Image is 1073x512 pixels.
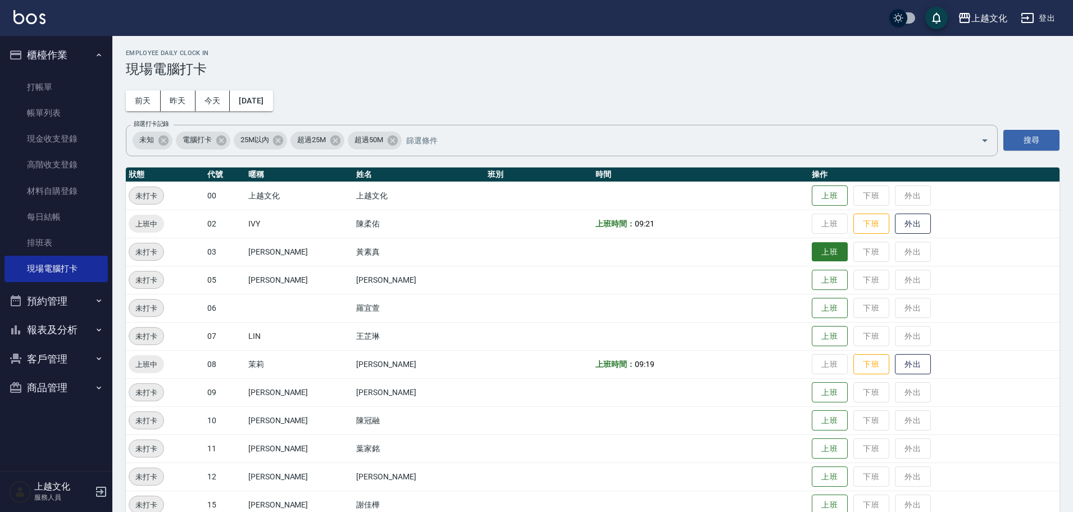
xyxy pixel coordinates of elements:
a: 高階收支登錄 [4,152,108,178]
button: 客戶管理 [4,345,108,374]
h2: Employee Daily Clock In [126,49,1060,57]
button: 上班 [812,242,848,262]
button: 商品管理 [4,373,108,402]
span: 電腦打卡 [176,134,219,146]
a: 每日結帳 [4,204,108,230]
div: 未知 [133,132,172,149]
td: 王芷琳 [353,322,485,350]
td: 12 [204,463,245,491]
button: 上班 [812,382,848,403]
div: 上越文化 [971,11,1007,25]
button: 櫃檯作業 [4,40,108,70]
th: 班別 [485,167,593,182]
span: 未打卡 [129,330,163,342]
button: 搜尋 [1003,130,1060,151]
button: save [925,7,948,29]
div: 超過25M [290,132,344,149]
span: 未打卡 [129,387,163,398]
span: 未打卡 [129,274,163,286]
button: 上班 [812,326,848,347]
td: 07 [204,322,245,350]
span: 未打卡 [129,499,163,511]
td: 08 [204,350,245,378]
td: 03 [204,238,245,266]
span: 未打卡 [129,415,163,427]
button: 外出 [895,214,931,234]
button: 上班 [812,466,848,487]
b: 上班時間： [595,360,635,369]
td: IVY [245,210,353,238]
span: 09:21 [635,219,654,228]
th: 操作 [809,167,1060,182]
td: [PERSON_NAME] [353,378,485,406]
span: 未打卡 [129,246,163,258]
span: 超過50M [348,134,390,146]
span: 上班中 [129,359,164,370]
a: 現金收支登錄 [4,126,108,152]
button: 下班 [853,354,889,375]
td: 陳冠融 [353,406,485,434]
b: 上班時間： [595,219,635,228]
button: 上班 [812,185,848,206]
span: 09:19 [635,360,654,369]
img: Logo [13,10,46,24]
td: 上越文化 [245,182,353,210]
a: 排班表 [4,230,108,256]
td: 上越文化 [353,182,485,210]
input: 篩選條件 [403,130,961,150]
div: 25M以內 [234,132,288,149]
td: [PERSON_NAME] [353,463,485,491]
span: 超過25M [290,134,333,146]
h5: 上越文化 [34,481,92,492]
button: 上班 [812,298,848,319]
td: 10 [204,406,245,434]
div: 電腦打卡 [176,132,230,149]
button: 外出 [895,354,931,375]
th: 姓名 [353,167,485,182]
button: 登出 [1016,8,1060,29]
label: 篩選打卡記錄 [134,120,169,128]
button: 前天 [126,90,161,111]
th: 暱稱 [245,167,353,182]
td: [PERSON_NAME] [245,406,353,434]
button: [DATE] [230,90,272,111]
td: [PERSON_NAME] [353,266,485,294]
button: 今天 [195,90,230,111]
td: LIN [245,322,353,350]
span: 未打卡 [129,443,163,455]
button: 報表及分析 [4,315,108,345]
td: 葉家銘 [353,434,485,463]
td: 黃素真 [353,238,485,266]
span: 未打卡 [129,302,163,314]
button: 下班 [853,214,889,234]
span: 未打卡 [129,190,163,202]
button: 上班 [812,270,848,291]
span: 25M以內 [234,134,276,146]
button: 預約管理 [4,287,108,316]
button: Open [976,132,994,149]
td: 09 [204,378,245,406]
a: 材料自購登錄 [4,178,108,204]
td: [PERSON_NAME] [245,266,353,294]
div: 超過50M [348,132,402,149]
img: Person [9,481,31,503]
a: 帳單列表 [4,100,108,126]
button: 上越文化 [953,7,1012,30]
span: 未知 [133,134,161,146]
td: 00 [204,182,245,210]
td: [PERSON_NAME] [353,350,485,378]
th: 代號 [204,167,245,182]
p: 服務人員 [34,492,92,502]
a: 打帳單 [4,74,108,100]
a: 現場電腦打卡 [4,256,108,282]
td: [PERSON_NAME] [245,463,353,491]
th: 狀態 [126,167,204,182]
td: [PERSON_NAME] [245,434,353,463]
td: [PERSON_NAME] [245,238,353,266]
button: 上班 [812,410,848,431]
span: 未打卡 [129,471,163,483]
td: 羅宜萱 [353,294,485,322]
td: 06 [204,294,245,322]
td: 茉莉 [245,350,353,378]
h3: 現場電腦打卡 [126,61,1060,77]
